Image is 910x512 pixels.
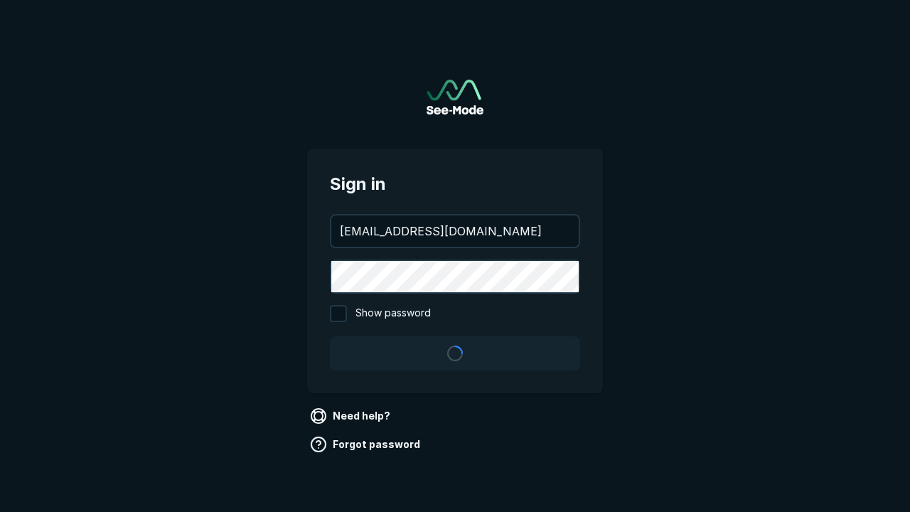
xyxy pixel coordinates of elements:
a: Go to sign in [427,80,483,114]
img: See-Mode Logo [427,80,483,114]
input: your@email.com [331,215,579,247]
a: Need help? [307,405,396,427]
span: Show password [355,305,431,322]
span: Sign in [330,171,580,197]
a: Forgot password [307,433,426,456]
